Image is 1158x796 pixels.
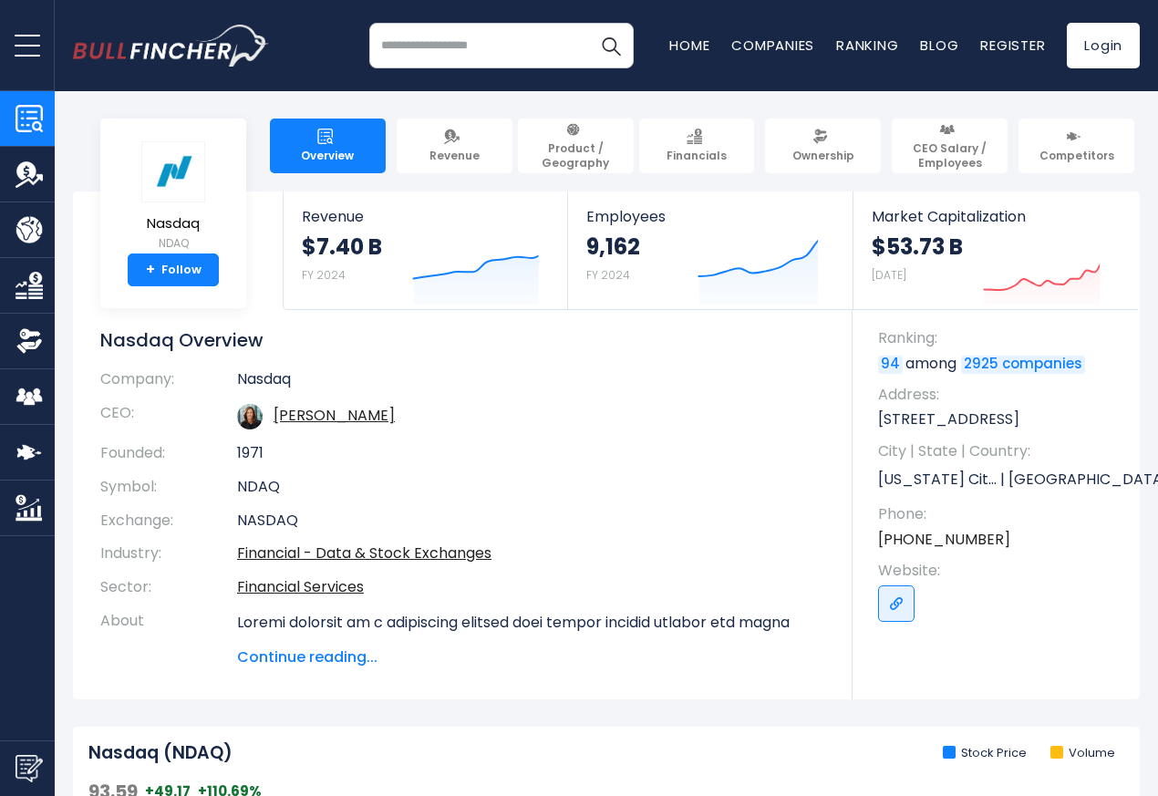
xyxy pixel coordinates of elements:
span: Ownership [792,149,854,163]
a: Market Capitalization $53.73 B [DATE] [853,191,1138,309]
p: [US_STATE] Cit... | [GEOGRAPHIC_DATA] | US [878,466,1122,493]
a: +Follow [128,253,219,286]
a: Revenue [397,119,512,173]
a: Login [1067,23,1140,68]
p: among [878,354,1122,374]
a: Competitors [1018,119,1134,173]
span: Website: [878,561,1122,581]
span: Phone: [878,504,1122,524]
a: Go to homepage [73,25,269,67]
span: Ranking: [878,328,1122,348]
a: [PHONE_NUMBER] [878,530,1010,550]
span: Overview [301,149,354,163]
span: Competitors [1039,149,1114,163]
a: Go to link [878,585,915,622]
th: Symbol: [100,470,237,504]
span: Product / Geography [526,141,626,170]
a: Employees 9,162 FY 2024 [568,191,852,309]
span: Address: [878,385,1122,405]
strong: $53.73 B [872,233,963,261]
strong: + [146,262,155,278]
a: Register [980,36,1045,55]
img: Ownership [16,327,43,355]
a: ceo [274,405,395,426]
th: Industry: [100,537,237,571]
a: CEO Salary / Employees [892,119,1008,173]
span: Employees [586,208,833,225]
td: 1971 [237,437,825,470]
small: FY 2024 [302,267,346,283]
small: FY 2024 [586,267,630,283]
span: Financials [667,149,727,163]
a: Ownership [765,119,881,173]
a: 94 [878,356,903,374]
a: Revenue $7.40 B FY 2024 [284,191,567,309]
strong: $7.40 B [302,233,382,261]
a: Home [669,36,709,55]
a: Financial Services [237,576,364,597]
th: Founded: [100,437,237,470]
a: Financial - Data & Stock Exchanges [237,543,491,563]
td: NASDAQ [237,504,825,538]
li: Stock Price [943,746,1027,761]
h1: Nasdaq Overview [100,328,825,352]
span: Market Capitalization [872,208,1120,225]
small: NDAQ [141,235,205,252]
td: Nasdaq [237,370,825,397]
img: adena-friedman.jpg [237,404,263,429]
th: Sector: [100,571,237,605]
a: Blog [920,36,958,55]
a: Product / Geography [518,119,634,173]
th: About [100,605,237,668]
a: Ranking [836,36,898,55]
th: Company: [100,370,237,397]
span: Nasdaq [141,216,205,232]
span: Continue reading... [237,646,825,668]
a: Overview [270,119,386,173]
a: 2925 companies [961,356,1085,374]
p: [STREET_ADDRESS] [878,409,1122,429]
h2: Nasdaq (NDAQ) [88,742,233,765]
th: CEO: [100,397,237,437]
strong: 9,162 [586,233,640,261]
li: Volume [1050,746,1115,761]
a: Financials [639,119,755,173]
span: Revenue [429,149,480,163]
a: Companies [731,36,814,55]
td: NDAQ [237,470,825,504]
a: Nasdaq NDAQ [140,140,206,254]
th: Exchange: [100,504,237,538]
span: CEO Salary / Employees [900,141,999,170]
span: Revenue [302,208,549,225]
img: bullfincher logo [73,25,269,67]
small: [DATE] [872,267,906,283]
button: Search [588,23,634,68]
span: City | State | Country: [878,441,1122,461]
